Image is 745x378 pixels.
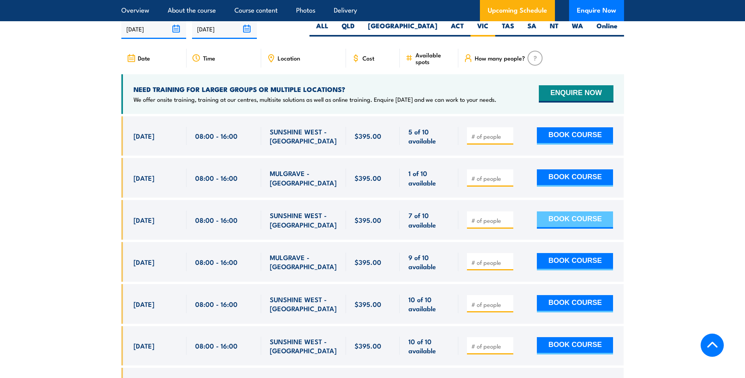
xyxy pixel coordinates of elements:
span: $395.00 [355,341,381,350]
span: [DATE] [134,257,154,266]
span: 08:00 - 16:00 [195,215,238,224]
span: 08:00 - 16:00 [195,257,238,266]
label: ALL [309,21,335,37]
span: Time [203,55,215,61]
span: [DATE] [134,131,154,140]
label: TAS [495,21,521,37]
span: 10 of 10 available [408,295,450,313]
span: 08:00 - 16:00 [195,131,238,140]
span: 7 of 10 available [408,211,450,229]
span: [DATE] [134,341,154,350]
button: BOOK COURSE [537,127,613,145]
input: # of people [471,301,511,308]
span: Available spots [416,51,453,65]
label: NT [543,21,565,37]
button: BOOK COURSE [537,169,613,187]
label: [GEOGRAPHIC_DATA] [361,21,444,37]
span: 08:00 - 16:00 [195,299,238,308]
span: 1 of 10 available [408,169,450,187]
input: # of people [471,174,511,182]
label: WA [565,21,590,37]
label: Online [590,21,624,37]
span: $395.00 [355,173,381,182]
button: BOOK COURSE [537,211,613,229]
input: # of people [471,259,511,266]
span: 08:00 - 16:00 [195,173,238,182]
button: BOOK COURSE [537,337,613,354]
span: [DATE] [134,299,154,308]
span: SUNSHINE WEST - [GEOGRAPHIC_DATA] [270,127,337,145]
h4: NEED TRAINING FOR LARGER GROUPS OR MULTIPLE LOCATIONS? [134,85,496,94]
button: BOOK COURSE [537,295,613,312]
span: [DATE] [134,215,154,224]
input: To date [192,19,257,39]
span: Location [278,55,300,61]
span: 5 of 10 available [408,127,450,145]
span: 9 of 10 available [408,253,450,271]
span: Date [138,55,150,61]
input: # of people [471,342,511,350]
input: # of people [471,132,511,140]
span: $395.00 [355,299,381,308]
label: SA [521,21,543,37]
button: BOOK COURSE [537,253,613,270]
label: ACT [444,21,470,37]
span: SUNSHINE WEST - [GEOGRAPHIC_DATA] [270,211,337,229]
p: We offer onsite training, training at our centres, multisite solutions as well as online training... [134,95,496,103]
span: Cost [362,55,374,61]
input: # of people [471,217,511,224]
input: From date [121,19,186,39]
label: QLD [335,21,361,37]
span: $395.00 [355,257,381,266]
span: SUNSHINE WEST - [GEOGRAPHIC_DATA] [270,337,337,355]
span: SUNSHINE WEST - [GEOGRAPHIC_DATA] [270,295,337,313]
label: VIC [470,21,495,37]
span: MULGRAVE - [GEOGRAPHIC_DATA] [270,253,337,271]
span: 10 of 10 available [408,337,450,355]
span: $395.00 [355,131,381,140]
span: 08:00 - 16:00 [195,341,238,350]
span: $395.00 [355,215,381,224]
button: ENQUIRE NOW [539,85,613,103]
span: How many people? [475,55,525,61]
span: MULGRAVE - [GEOGRAPHIC_DATA] [270,169,337,187]
span: [DATE] [134,173,154,182]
